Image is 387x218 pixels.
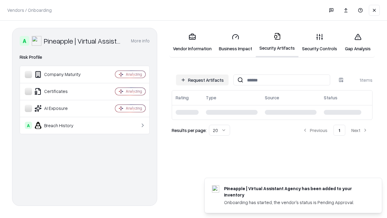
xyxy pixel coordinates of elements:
img: Pineapple | Virtual Assistant Agency [32,36,41,46]
a: Gap Analysis [341,28,375,57]
a: Security Controls [298,28,341,57]
div: Certificates [25,88,97,95]
div: Onboarding has started, the vendor's status is Pending Approval. [224,199,367,206]
button: More info [131,35,150,46]
button: 1 [333,125,345,136]
div: Risk Profile [20,54,150,61]
div: Analyzing [126,89,142,94]
button: Request Artifacts [176,74,229,85]
div: Status [324,94,337,101]
div: 1 items [348,77,372,83]
a: Business Impact [215,28,256,57]
div: Breach History [25,122,97,129]
div: Pineapple | Virtual Assistant Agency [44,36,124,46]
p: Results per page: [172,127,207,134]
div: AI Exposure [25,105,97,112]
div: A [25,122,32,129]
div: Rating [176,94,189,101]
a: Vendor Information [169,28,215,57]
p: Vendors / Onboarding [7,7,52,13]
div: Pineapple | Virtual Assistant Agency has been added to your inventory [224,185,367,198]
div: Type [206,94,216,101]
img: trypineapple.com [212,185,219,193]
div: Analyzing [126,106,142,111]
div: Analyzing [126,72,142,77]
div: Source [265,94,279,101]
div: A [20,36,29,46]
div: Company Maturity [25,71,97,78]
nav: pagination [298,125,372,136]
a: Security Artifacts [256,28,298,57]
